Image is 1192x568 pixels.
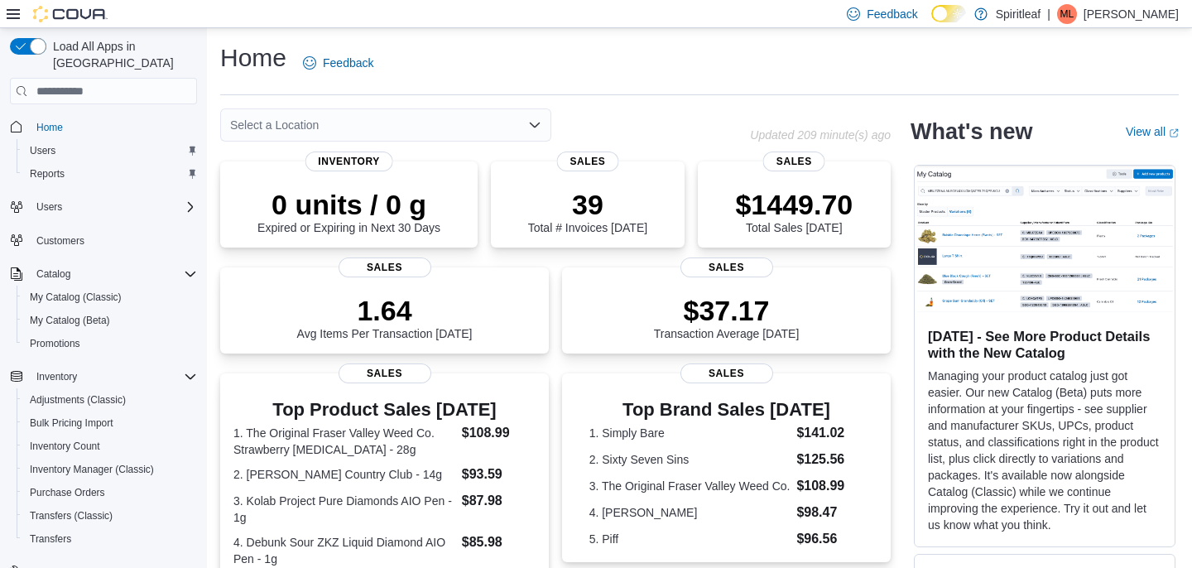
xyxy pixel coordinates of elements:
[46,38,197,71] span: Load All Apps in [GEOGRAPHIC_DATA]
[30,416,113,430] span: Bulk Pricing Import
[462,491,536,511] dd: $87.98
[30,230,197,251] span: Customers
[1057,4,1077,24] div: Malcolm L
[796,450,863,469] dd: $125.56
[17,504,204,527] button: Transfers (Classic)
[23,436,197,456] span: Inventory Count
[3,262,204,286] button: Catalog
[1126,125,1179,138] a: View allExternal link
[17,332,204,355] button: Promotions
[931,22,932,23] span: Dark Mode
[30,486,105,499] span: Purchase Orders
[3,365,204,388] button: Inventory
[589,504,791,521] dt: 4. [PERSON_NAME]
[3,195,204,219] button: Users
[33,6,108,22] img: Cova
[1169,128,1179,138] svg: External link
[23,529,197,549] span: Transfers
[30,144,55,157] span: Users
[796,529,863,549] dd: $96.56
[257,188,440,221] p: 0 units / 0 g
[23,164,71,184] a: Reports
[23,310,117,330] a: My Catalog (Beta)
[339,363,431,383] span: Sales
[233,400,536,420] h3: Top Product Sales [DATE]
[654,294,800,327] p: $37.17
[233,466,455,483] dt: 2. [PERSON_NAME] Country Club - 14g
[30,532,71,546] span: Transfers
[1084,4,1179,24] p: [PERSON_NAME]
[30,118,70,137] a: Home
[30,314,110,327] span: My Catalog (Beta)
[296,46,380,79] a: Feedback
[23,413,120,433] a: Bulk Pricing Import
[30,393,126,407] span: Adjustments (Classic)
[462,465,536,484] dd: $93.59
[297,294,473,327] p: 1.64
[996,4,1041,24] p: Spiritleaf
[30,264,77,284] button: Catalog
[30,440,100,453] span: Inventory Count
[796,503,863,522] dd: $98.47
[23,390,197,410] span: Adjustments (Classic)
[23,436,107,456] a: Inventory Count
[17,412,204,435] button: Bulk Pricing Import
[23,483,112,503] a: Purchase Orders
[257,188,440,234] div: Expired or Expiring in Next 30 Days
[305,152,393,171] span: Inventory
[763,152,825,171] span: Sales
[928,368,1161,533] p: Managing your product catalog just got easier. Our new Catalog (Beta) puts more information at yo...
[36,121,63,134] span: Home
[17,388,204,412] button: Adjustments (Classic)
[23,287,128,307] a: My Catalog (Classic)
[23,334,197,354] span: Promotions
[23,141,197,161] span: Users
[528,188,647,234] div: Total # Invoices [DATE]
[30,167,65,181] span: Reports
[680,258,773,277] span: Sales
[931,5,966,22] input: Dark Mode
[680,363,773,383] span: Sales
[796,476,863,496] dd: $108.99
[36,267,70,281] span: Catalog
[17,162,204,185] button: Reports
[462,423,536,443] dd: $108.99
[1047,4,1050,24] p: |
[589,451,791,468] dt: 2. Sixty Seven Sins
[30,291,122,304] span: My Catalog (Classic)
[23,413,197,433] span: Bulk Pricing Import
[750,128,891,142] p: Updated 209 minute(s) ago
[30,337,80,350] span: Promotions
[23,529,78,549] a: Transfers
[528,188,647,221] p: 39
[36,234,84,248] span: Customers
[589,531,791,547] dt: 5. Piff
[17,309,204,332] button: My Catalog (Beta)
[323,55,373,71] span: Feedback
[17,458,204,481] button: Inventory Manager (Classic)
[30,197,197,217] span: Users
[36,200,62,214] span: Users
[36,370,77,383] span: Inventory
[23,460,197,479] span: Inventory Manager (Classic)
[1060,4,1074,24] span: ML
[30,231,91,251] a: Customers
[220,41,286,75] h1: Home
[911,118,1032,145] h2: What's new
[30,367,84,387] button: Inventory
[796,423,863,443] dd: $141.02
[30,197,69,217] button: Users
[735,188,853,234] div: Total Sales [DATE]
[30,116,197,137] span: Home
[297,294,473,340] div: Avg Items Per Transaction [DATE]
[556,152,618,171] span: Sales
[462,532,536,552] dd: $85.98
[589,425,791,441] dt: 1. Simply Bare
[23,506,197,526] span: Transfers (Classic)
[654,294,800,340] div: Transaction Average [DATE]
[589,400,864,420] h3: Top Brand Sales [DATE]
[233,493,455,526] dt: 3. Kolab Project Pure Diamonds AIO Pen - 1g
[30,367,197,387] span: Inventory
[17,286,204,309] button: My Catalog (Classic)
[589,478,791,494] dt: 3. The Original Fraser Valley Weed Co.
